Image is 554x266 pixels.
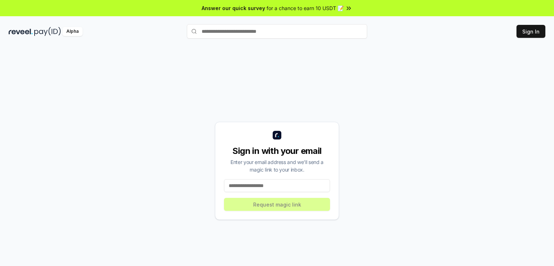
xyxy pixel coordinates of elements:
span: Answer our quick survey [202,4,265,12]
div: Sign in with your email [224,145,330,157]
img: pay_id [34,27,61,36]
div: Enter your email address and we’ll send a magic link to your inbox. [224,158,330,173]
button: Sign In [516,25,545,38]
img: reveel_dark [9,27,33,36]
div: Alpha [62,27,83,36]
span: for a chance to earn 10 USDT 📝 [267,4,344,12]
img: logo_small [273,131,281,139]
